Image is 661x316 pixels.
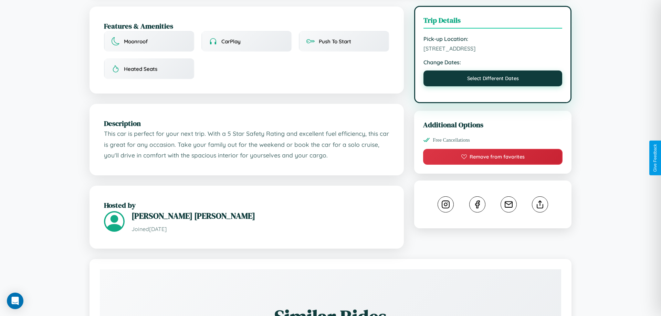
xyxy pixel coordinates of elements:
[104,118,389,128] h2: Description
[423,35,562,42] strong: Pick-up Location:
[7,293,23,309] div: Open Intercom Messenger
[104,200,389,210] h2: Hosted by
[423,15,562,29] h3: Trip Details
[319,38,351,45] span: Push To Start
[423,70,562,86] button: Select Different Dates
[132,210,389,221] h3: [PERSON_NAME] [PERSON_NAME]
[423,59,562,66] strong: Change Dates:
[653,144,658,172] div: Give Feedback
[104,21,389,31] h2: Features & Amenities
[433,137,470,143] span: Free Cancellations
[221,38,241,45] span: CarPlay
[423,149,563,165] button: Remove from favorites
[124,66,157,72] span: Heated Seats
[423,45,562,52] span: [STREET_ADDRESS]
[132,224,389,234] p: Joined [DATE]
[104,128,389,161] p: This car is perfect for your next trip. With a 5 Star Safety Rating and excellent fuel efficiency...
[423,120,563,130] h3: Additional Options
[124,38,148,45] span: Moonroof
